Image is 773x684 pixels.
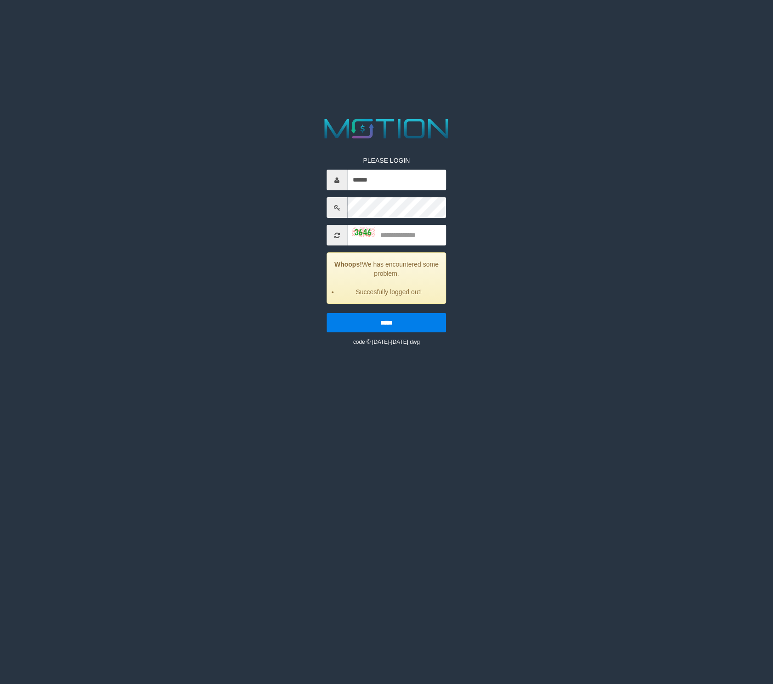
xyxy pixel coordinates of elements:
[339,287,439,296] li: Succesfully logged out!
[334,261,362,268] strong: Whoops!
[327,156,446,165] p: PLEASE LOGIN
[319,115,454,142] img: MOTION_logo.png
[353,339,420,345] small: code © [DATE]-[DATE] dwg
[327,252,446,304] div: We has encountered some problem.
[352,228,375,237] img: captcha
